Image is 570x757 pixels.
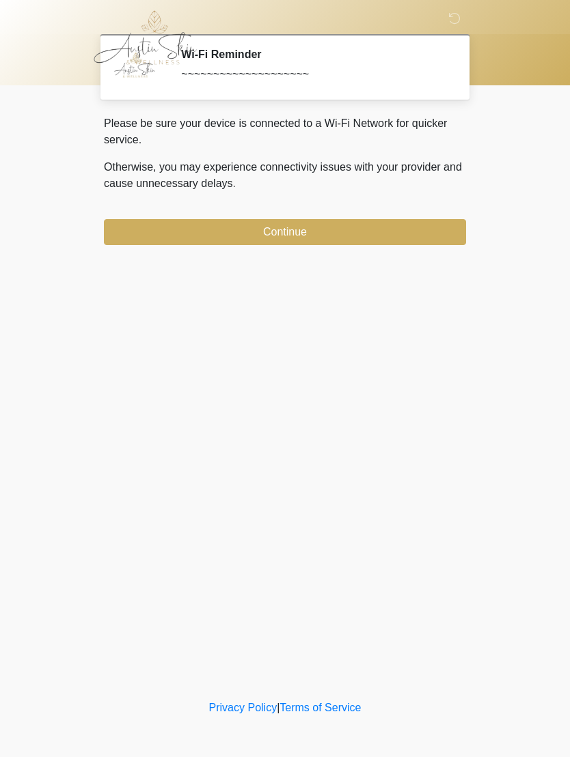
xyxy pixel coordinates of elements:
[104,115,466,148] p: Please be sure your device is connected to a Wi-Fi Network for quicker service.
[277,702,280,713] a: |
[104,159,466,192] p: Otherwise, you may experience connectivity issues with your provider and cause unnecessary delays
[280,702,361,713] a: Terms of Service
[104,219,466,245] button: Continue
[209,702,277,713] a: Privacy Policy
[90,10,211,65] img: Austin Skin & Wellness Logo
[233,177,236,189] span: .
